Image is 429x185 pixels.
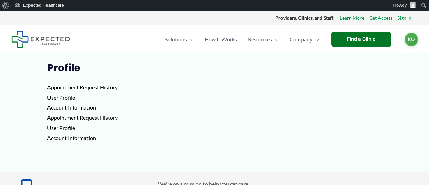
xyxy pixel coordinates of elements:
a: Sign In [397,14,411,22]
img: Expected Healthcare Logo - side, dark font, small [11,31,70,48]
strong: Providers, Clinics, and Staff: [275,15,335,21]
span: Menu Toggle [312,28,319,51]
span: Solutions [165,28,187,51]
h1: Profile [47,62,382,74]
nav: Primary Site Navigation [159,28,325,51]
a: Learn More [340,14,364,22]
span: Menu Toggle [272,28,279,51]
a: Find a Clinic [331,32,391,47]
span: Company [290,28,312,51]
a: SolutionsMenu Toggle [159,28,199,51]
span: How It Works [204,28,237,51]
a: KO [405,33,418,46]
span: Resources [248,28,272,51]
a: How It Works [199,28,242,51]
span: Menu Toggle [187,28,194,51]
a: Get Access [369,14,392,22]
a: ResourcesMenu Toggle [242,28,284,51]
a: CompanyMenu Toggle [284,28,325,51]
p: Appointment Request History User Profile Account Information Appointment Request History User Pro... [47,82,382,143]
